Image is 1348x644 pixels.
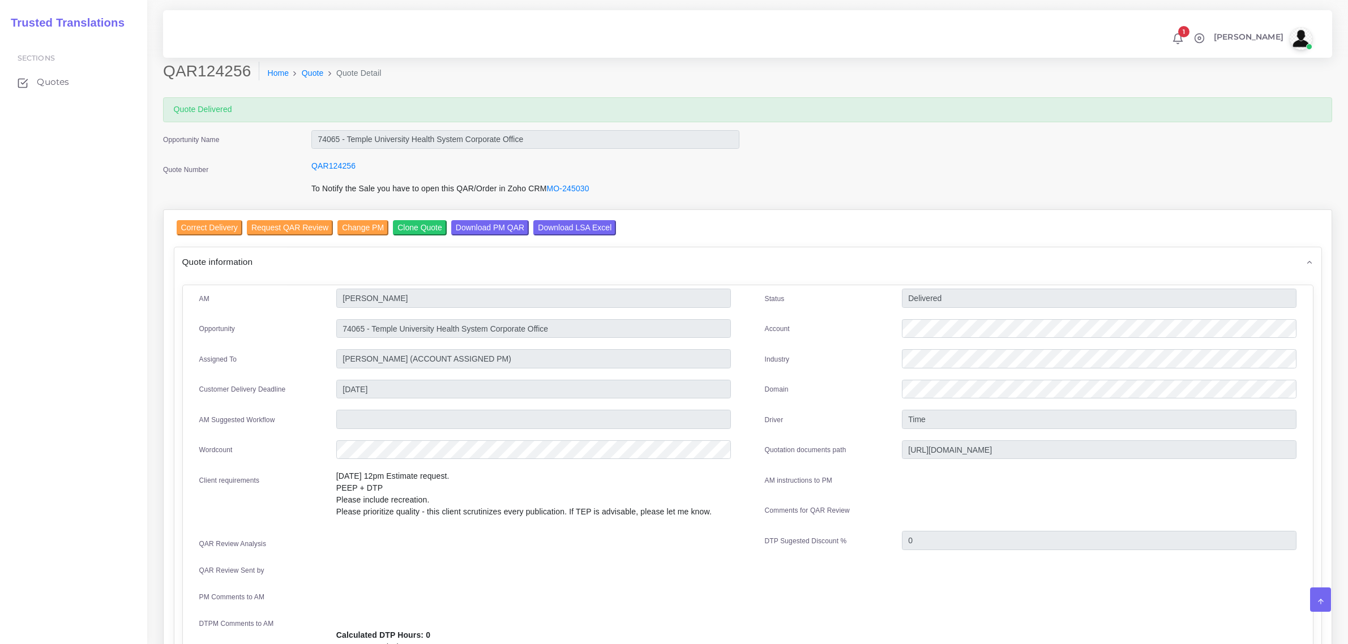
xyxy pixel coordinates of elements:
div: To Notify the Sale you have to open this QAR/Order in Zoho CRM [303,183,748,202]
label: PM Comments to AM [199,592,265,602]
a: MO-245030 [547,184,589,193]
label: Quotation documents path [765,445,846,455]
input: Download PM QAR [451,220,529,235]
label: Domain [765,384,789,394]
a: [PERSON_NAME]avatar [1208,27,1316,50]
span: Quote information [182,255,253,268]
label: Opportunity Name [163,135,220,145]
label: QAR Review Sent by [199,565,264,576]
a: 1 [1168,32,1188,45]
div: Quote information [174,247,1321,276]
label: Status [765,294,785,304]
label: Driver [765,415,784,425]
input: pm [336,349,731,368]
p: [DATE] 12pm Estimate request. PEEP + DTP Please include recreation. Please prioritize quality - t... [336,470,731,518]
a: Quote [302,67,324,79]
input: Download LSA Excel [533,220,616,235]
label: QAR Review Analysis [199,539,267,549]
label: Customer Delivery Deadline [199,384,286,394]
div: Quote Delivered [163,97,1332,122]
label: Wordcount [199,445,233,455]
label: Assigned To [199,354,237,364]
label: AM [199,294,209,304]
span: [PERSON_NAME] [1214,33,1283,41]
label: Quote Number [163,165,208,175]
label: Opportunity [199,324,236,334]
img: avatar [1290,27,1312,50]
input: Request QAR Review [247,220,333,235]
span: 1 [1178,26,1189,37]
h2: QAR124256 [163,62,259,81]
label: Account [765,324,790,334]
label: AM instructions to PM [765,475,833,486]
span: Quotes [37,76,69,88]
a: Trusted Translations [3,14,125,32]
a: Quotes [8,70,139,94]
label: DTPM Comments to AM [199,619,274,629]
label: Industry [765,354,790,364]
input: Correct Delivery [177,220,242,235]
label: AM Suggested Workflow [199,415,275,425]
h2: Trusted Translations [3,16,125,29]
a: QAR124256 [311,161,356,170]
label: Comments for QAR Review [765,505,850,516]
span: Sections [18,54,55,62]
b: Calculated DTP Hours: 0 [336,630,430,639]
a: Home [267,67,289,79]
input: Change PM [337,220,388,235]
label: Client requirements [199,475,260,486]
input: Clone Quote [393,220,447,235]
label: DTP Sugested Discount % [765,536,847,546]
li: Quote Detail [324,67,382,79]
